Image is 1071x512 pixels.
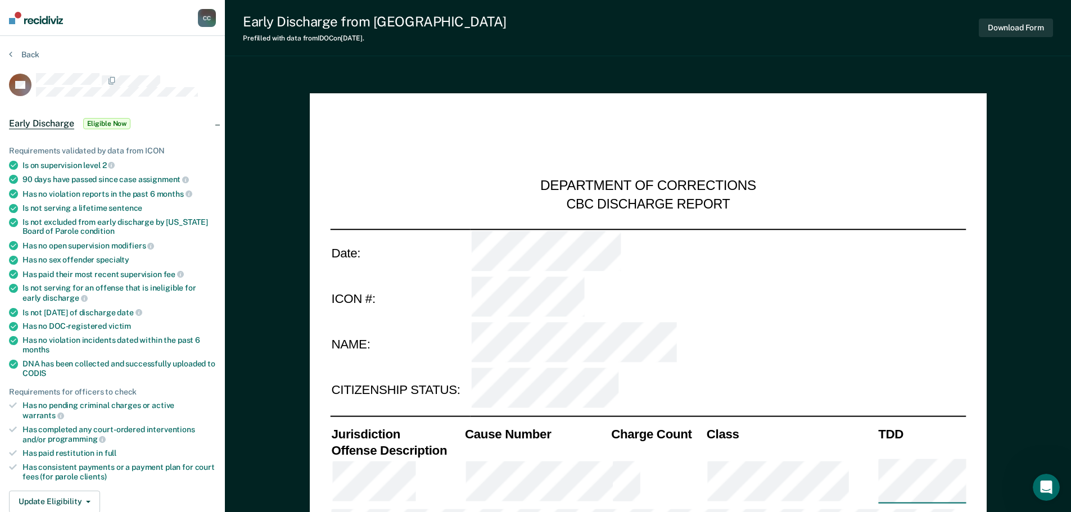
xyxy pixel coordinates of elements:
[9,12,63,24] img: Recidiviz
[22,255,216,265] div: Has no sex offender
[22,174,216,184] div: 90 days have passed since case
[610,425,706,442] th: Charge Count
[705,425,876,442] th: Class
[9,118,74,129] span: Early Discharge
[22,345,49,354] span: months
[198,9,216,27] button: CC
[22,463,216,482] div: Has consistent payments or a payment plan for court fees (for parole
[9,49,39,60] button: Back
[22,307,216,318] div: Is not [DATE] of discharge
[48,434,106,443] span: programming
[9,387,216,397] div: Requirements for officers to check
[463,425,609,442] th: Cause Number
[540,178,756,196] div: DEPARTMENT OF CORRECTIONS
[330,425,464,442] th: Jurisdiction
[22,336,216,355] div: Has no violation incidents dated within the past 6
[330,229,470,275] td: Date:
[22,218,216,237] div: Is not excluded from early discharge by [US_STATE] Board of Parole
[22,411,64,420] span: warrants
[243,34,507,42] div: Prefilled with data from IDOC on [DATE] .
[22,283,216,302] div: Is not serving for an offense that is ineligible for early
[80,226,115,235] span: condition
[877,425,966,442] th: TDD
[109,321,131,330] span: victim
[330,442,464,458] th: Offense Description
[22,269,216,279] div: Has paid their most recent supervision
[138,175,189,184] span: assignment
[164,270,184,279] span: fee
[22,160,216,170] div: Is on supervision level
[105,448,116,457] span: full
[83,118,131,129] span: Eligible Now
[243,13,507,30] div: Early Discharge from [GEOGRAPHIC_DATA]
[96,255,129,264] span: specialty
[43,293,88,302] span: discharge
[9,146,216,156] div: Requirements validated by data from ICON
[117,308,142,317] span: date
[22,369,46,378] span: CODIS
[979,19,1053,37] button: Download Form
[330,275,470,321] td: ICON #:
[1033,474,1060,501] iframe: Intercom live chat
[102,161,115,170] span: 2
[111,241,155,250] span: modifiers
[198,9,216,27] div: C C
[109,203,142,212] span: sentence
[22,401,216,420] div: Has no pending criminal charges or active
[330,321,470,368] td: NAME:
[22,241,216,251] div: Has no open supervision
[566,196,730,212] div: CBC DISCHARGE REPORT
[22,359,216,378] div: DNA has been collected and successfully uploaded to
[22,189,216,199] div: Has no violation reports in the past 6
[22,203,216,213] div: Is not serving a lifetime
[22,425,216,444] div: Has completed any court-ordered interventions and/or
[157,189,192,198] span: months
[330,368,470,414] td: CITIZENSHIP STATUS:
[80,472,107,481] span: clients)
[22,448,216,458] div: Has paid restitution in
[22,321,216,331] div: Has no DOC-registered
